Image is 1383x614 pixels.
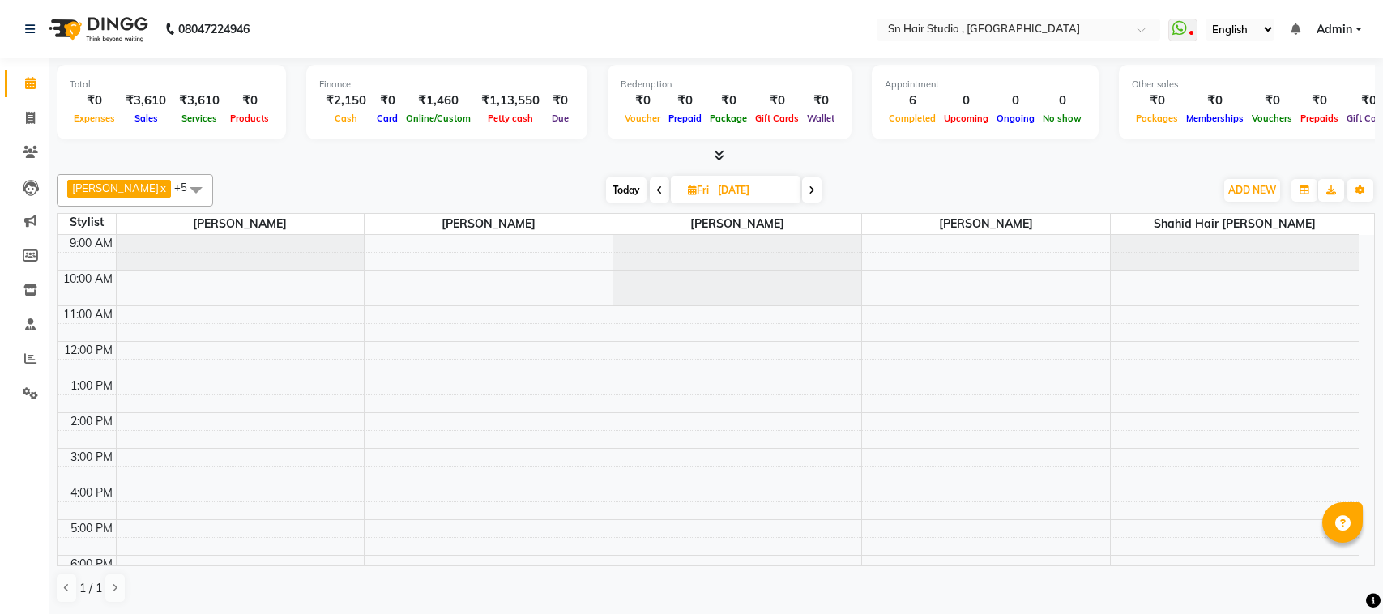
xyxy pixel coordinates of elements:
span: Online/Custom [402,113,475,124]
div: 6 [885,92,940,110]
div: ₹0 [621,92,664,110]
span: Voucher [621,113,664,124]
span: [PERSON_NAME] [613,214,861,234]
div: 3:00 PM [67,449,116,466]
div: 0 [1039,92,1086,110]
div: ₹0 [373,92,402,110]
span: Expenses [70,113,119,124]
span: Completed [885,113,940,124]
div: ₹0 [664,92,706,110]
span: Admin [1317,21,1352,38]
div: ₹1,460 [402,92,475,110]
span: Vouchers [1248,113,1296,124]
div: ₹3,610 [119,92,173,110]
div: 5:00 PM [67,520,116,537]
span: Wallet [803,113,839,124]
a: x [159,181,166,194]
span: Memberships [1182,113,1248,124]
span: Upcoming [940,113,992,124]
span: Prepaids [1296,113,1342,124]
div: ₹2,150 [319,92,373,110]
div: ₹0 [70,92,119,110]
div: ₹0 [751,92,803,110]
span: Prepaid [664,113,706,124]
div: 0 [992,92,1039,110]
div: 0 [940,92,992,110]
div: Finance [319,78,574,92]
span: Ongoing [992,113,1039,124]
button: ADD NEW [1224,179,1280,202]
span: [PERSON_NAME] [117,214,365,234]
input: 2025-09-05 [713,178,794,203]
span: No show [1039,113,1086,124]
span: Services [177,113,221,124]
div: Stylist [58,214,116,231]
div: ₹0 [1248,92,1296,110]
span: [PERSON_NAME] [862,214,1110,234]
span: 1 / 1 [79,580,102,597]
iframe: chat widget [1315,549,1367,598]
div: ₹1,13,550 [475,92,546,110]
div: ₹3,610 [173,92,226,110]
span: Package [706,113,751,124]
div: ₹0 [1182,92,1248,110]
span: shahid hair [PERSON_NAME] [1111,214,1359,234]
span: [PERSON_NAME] [72,181,159,194]
span: Gift Cards [751,113,803,124]
div: ₹0 [546,92,574,110]
div: Total [70,78,273,92]
span: Petty cash [484,113,537,124]
span: ADD NEW [1228,184,1276,196]
div: 4:00 PM [67,484,116,501]
div: ₹0 [1132,92,1182,110]
div: 10:00 AM [60,271,116,288]
span: Card [373,113,402,124]
span: Sales [130,113,162,124]
div: ₹0 [706,92,751,110]
div: 9:00 AM [66,235,116,252]
span: Today [606,177,647,203]
span: +5 [174,181,199,194]
span: Due [548,113,573,124]
span: [PERSON_NAME] [365,214,613,234]
span: Fri [684,184,713,196]
div: ₹0 [226,92,273,110]
div: Redemption [621,78,839,92]
span: Packages [1132,113,1182,124]
div: 1:00 PM [67,377,116,394]
div: ₹0 [803,92,839,110]
div: 11:00 AM [60,306,116,323]
b: 08047224946 [178,6,250,52]
span: Cash [331,113,361,124]
div: ₹0 [1296,92,1342,110]
div: Appointment [885,78,1086,92]
span: Products [226,113,273,124]
img: logo [41,6,152,52]
div: 2:00 PM [67,413,116,430]
div: 12:00 PM [61,342,116,359]
div: 6:00 PM [67,556,116,573]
